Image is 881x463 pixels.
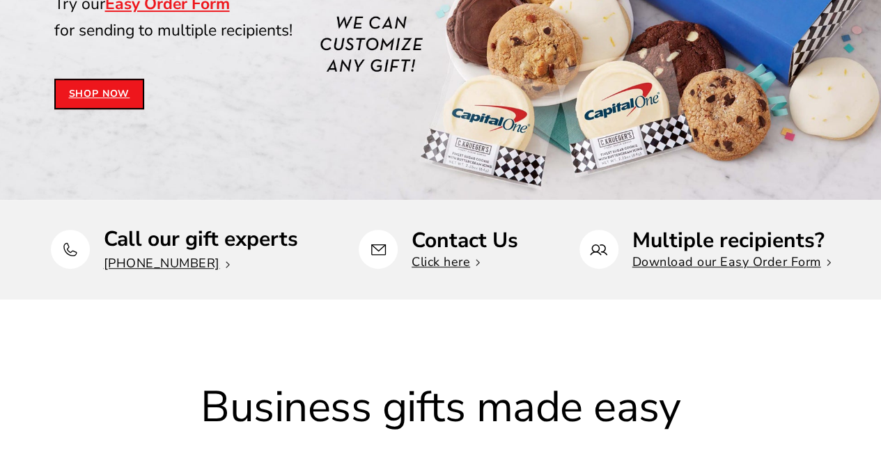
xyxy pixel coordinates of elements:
a: Shop Now [54,79,145,109]
img: Multiple recipients? [590,241,607,258]
img: Contact Us [370,241,387,258]
p: Contact Us [412,230,518,251]
a: Click here [412,253,480,270]
a: [PHONE_NUMBER] [104,255,230,272]
p: Call our gift experts [104,228,298,250]
a: Download our Easy Order Form [632,253,831,270]
h2: Business gifts made easy [51,384,831,431]
p: Multiple recipients? [632,230,831,251]
img: Call our gift experts [61,241,79,258]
